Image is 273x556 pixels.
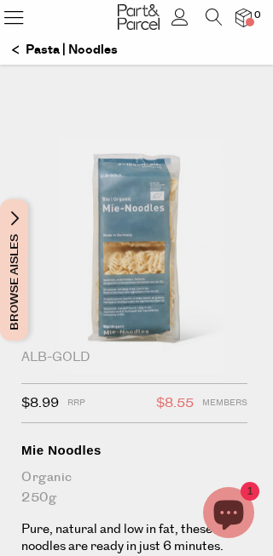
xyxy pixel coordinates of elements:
[5,199,24,341] span: Browse Aisles
[21,467,247,508] div: Organic 250g
[235,9,252,26] a: 0
[12,36,118,65] a: Pasta | Noodles
[67,393,85,415] span: RRP
[13,104,260,396] img: Mie Noodles
[21,349,247,366] div: Alb-Gold
[250,8,265,23] span: 0
[202,393,247,415] span: Members
[198,487,259,542] inbox-online-store-chat: Shopify online store chat
[156,393,194,415] span: $8.55
[21,442,247,459] div: Mie Noodles
[118,4,160,30] img: Part&Parcel
[21,393,59,415] span: $8.99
